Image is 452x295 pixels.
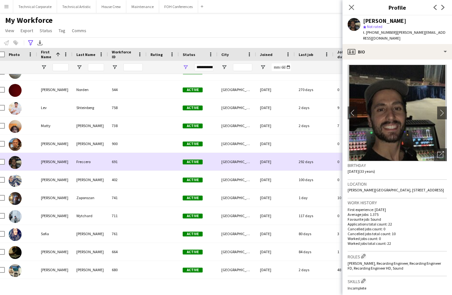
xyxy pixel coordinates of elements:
h3: Roles [348,253,447,260]
span: Jobs (last 90 days) [337,50,364,59]
button: Open Filter Menu [260,64,266,70]
button: Open Filter Menu [41,64,47,70]
h3: Work history [348,200,447,206]
span: Not rated [367,24,382,29]
span: | [PERSON_NAME][EMAIL_ADDRESS][DOMAIN_NAME] [363,30,446,41]
div: 9 [333,99,375,116]
span: Rating [150,52,163,57]
div: [GEOGRAPHIC_DATA] [217,189,256,207]
img: Thomas PERM Alston [9,264,22,277]
button: House Crew [96,0,126,13]
span: Tag [59,28,65,33]
div: 7 [333,117,375,134]
div: [PERSON_NAME] [37,153,72,171]
span: [DATE] (33 years) [348,169,375,174]
div: [DATE] [256,225,295,243]
span: Comms [72,28,86,33]
img: Piotr Czarnecki [9,174,22,187]
div: [PERSON_NAME] [72,261,108,279]
span: Photo [9,52,20,57]
div: [PERSON_NAME] [37,81,72,98]
div: 100 days [295,171,333,189]
div: Norden [72,81,108,98]
div: Bio [342,44,452,60]
div: 0 [333,207,375,225]
div: 758 [108,99,147,116]
div: [PERSON_NAME] [72,225,108,243]
div: [GEOGRAPHIC_DATA] [217,81,256,98]
div: 900 [108,135,147,152]
div: [PERSON_NAME] [37,243,72,261]
span: Active [183,214,203,218]
button: Open Filter Menu [76,64,82,70]
img: Matty Clark [9,120,22,133]
img: Solomon St Luce [9,246,22,259]
span: My Workforce [5,15,53,25]
button: Open Filter Menu [221,64,227,70]
span: Active [183,88,203,92]
button: Open Filter Menu [112,64,118,70]
img: Paolo Freccero [9,156,22,169]
div: 1 [333,243,375,261]
a: Status [37,26,55,35]
div: 270 days [295,81,333,98]
span: Status [183,52,195,57]
div: 544 [108,81,147,98]
span: [PERSON_NAME][GEOGRAPHIC_DATA], [STREET_ADDRESS] [348,188,444,192]
div: 80 days [295,225,333,243]
div: [PERSON_NAME] [37,261,72,279]
h3: Location [348,181,447,187]
div: [DATE] [256,81,295,98]
div: [DATE] [256,135,295,152]
div: [PERSON_NAME] [37,189,72,207]
span: City [221,52,229,57]
button: Open Filter Menu [183,64,188,70]
div: Freccero [72,153,108,171]
div: [DATE] [256,153,295,171]
span: Workforce ID [112,50,135,59]
span: Export [21,28,33,33]
div: 402 [108,171,147,189]
div: [GEOGRAPHIC_DATA] [217,243,256,261]
span: t. [PHONE_NUMBER] [363,30,397,35]
div: 1 day [295,189,333,207]
div: [GEOGRAPHIC_DATA] [217,153,256,171]
p: Cancelled jobs total count: 10 [348,231,447,236]
div: 48 [333,261,375,279]
span: Active [183,178,203,182]
div: 711 [108,207,147,225]
span: Active [183,250,203,254]
div: [PERSON_NAME] [72,171,108,189]
span: Active [183,196,203,200]
div: Matty [37,117,72,134]
span: Active [183,268,203,272]
div: [DATE] [256,99,295,116]
div: [PERSON_NAME] [37,207,72,225]
div: 3 [333,225,375,243]
div: [GEOGRAPHIC_DATA] [217,207,256,225]
h3: Birthday [348,162,447,168]
p: Worked jobs total count: 22 [348,241,447,246]
p: Incomplete [348,286,447,290]
div: 664 [108,243,147,261]
div: [PERSON_NAME] [72,117,108,134]
span: Last job [299,52,313,57]
div: 691 [108,153,147,171]
div: [GEOGRAPHIC_DATA] [217,225,256,243]
div: 0 [333,153,375,171]
div: 292 days [295,153,333,171]
app-action-btn: Advanced filters [27,39,34,47]
a: Comms [69,26,89,35]
div: 10 [333,189,375,207]
div: 0 [333,171,375,189]
input: Last Name Filter Input [88,63,104,71]
div: [PERSON_NAME] [363,18,406,24]
div: Sofia [37,225,72,243]
div: [DATE] [256,189,295,207]
div: 680 [108,261,147,279]
div: [DATE] [256,243,295,261]
button: Technical Corporate [13,0,57,13]
img: Sofia Lopes [9,228,22,241]
div: 117 days [295,207,333,225]
div: [DATE] [256,171,295,189]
